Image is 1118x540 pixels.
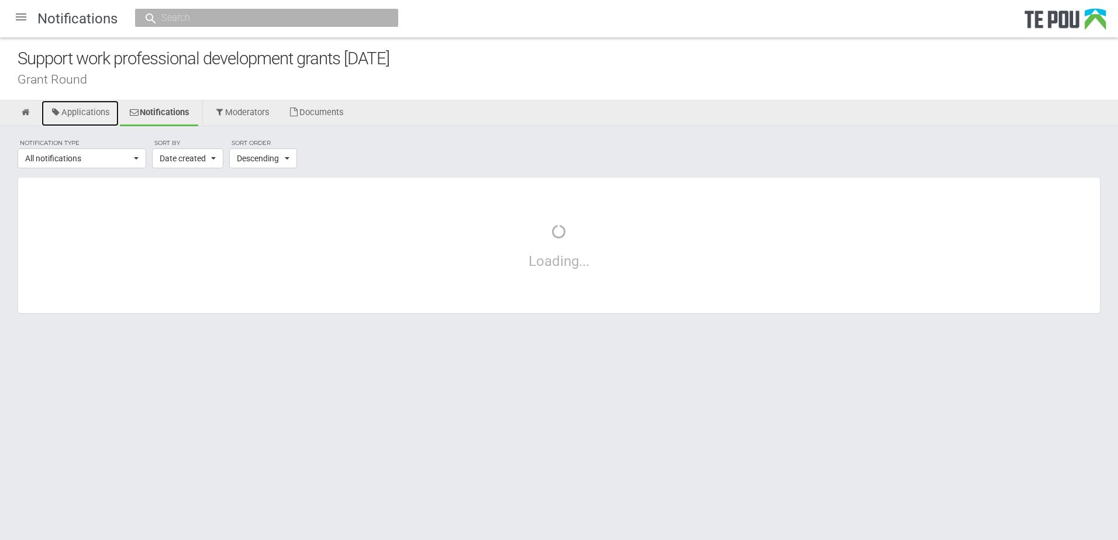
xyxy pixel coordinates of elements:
span: All notifications [25,153,131,164]
label: Notification Type [18,138,146,148]
a: Moderators [206,101,279,126]
div: Loading... [36,195,1082,296]
label: Sort by [152,138,223,148]
div: Support work professional development grants [DATE] [18,46,1118,71]
span: Descending [237,153,282,164]
input: Search [158,12,364,24]
a: Documents [279,101,353,126]
a: Notifications [120,101,198,126]
button: Date created [152,148,223,168]
span: Date created [160,153,208,164]
a: Applications [42,101,119,126]
div: Grant Round [18,73,1118,85]
label: Sort order [229,138,297,148]
button: Descending [229,148,297,168]
button: All notifications [18,148,146,168]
